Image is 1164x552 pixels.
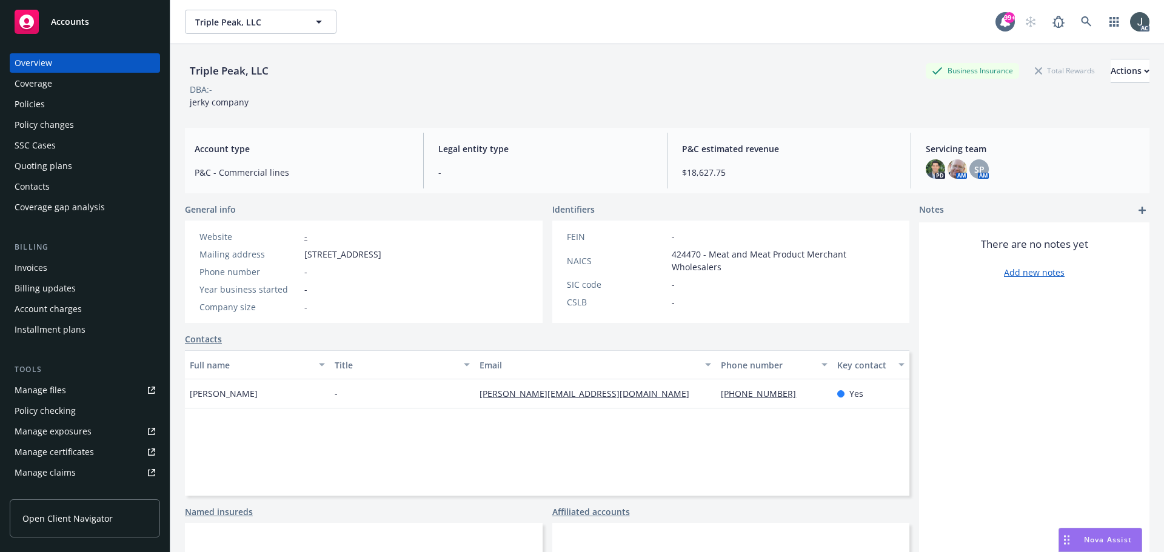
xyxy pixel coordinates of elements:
[190,96,249,108] span: jerky company
[567,230,667,243] div: FEIN
[10,115,160,135] a: Policy changes
[10,484,160,503] a: Manage BORs
[926,142,1140,155] span: Servicing team
[10,74,160,93] a: Coverage
[1046,10,1071,34] a: Report a Bug
[190,83,212,96] div: DBA: -
[190,359,312,371] div: Full name
[552,505,630,518] a: Affiliated accounts
[1059,528,1074,551] div: Drag to move
[335,359,457,371] div: Title
[716,350,832,379] button: Phone number
[22,512,113,525] span: Open Client Navigator
[480,388,699,399] a: [PERSON_NAME][EMAIL_ADDRESS][DOMAIN_NAME]
[15,177,50,196] div: Contacts
[10,463,160,482] a: Manage claims
[1018,10,1043,34] a: Start snowing
[10,156,160,176] a: Quoting plans
[304,265,307,278] span: -
[185,63,273,79] div: Triple Peak, LLC
[199,230,299,243] div: Website
[15,401,76,421] div: Policy checking
[10,53,160,73] a: Overview
[190,387,258,400] span: [PERSON_NAME]
[15,299,82,319] div: Account charges
[567,278,667,291] div: SIC code
[475,350,716,379] button: Email
[552,203,595,216] span: Identifiers
[1111,59,1149,82] div: Actions
[1111,59,1149,83] button: Actions
[926,159,945,179] img: photo
[10,198,160,217] a: Coverage gap analysis
[438,166,652,179] span: -
[10,381,160,400] a: Manage files
[15,74,52,93] div: Coverage
[10,279,160,298] a: Billing updates
[199,265,299,278] div: Phone number
[10,320,160,339] a: Installment plans
[10,177,160,196] a: Contacts
[1135,203,1149,218] a: add
[304,231,307,242] a: -
[10,95,160,114] a: Policies
[15,422,92,441] div: Manage exposures
[51,17,89,27] span: Accounts
[10,364,160,376] div: Tools
[672,248,895,273] span: 424470 - Meat and Meat Product Merchant Wholesalers
[672,278,675,291] span: -
[15,320,85,339] div: Installment plans
[15,279,76,298] div: Billing updates
[304,248,381,261] span: [STREET_ADDRESS]
[195,16,300,28] span: Triple Peak, LLC
[330,350,475,379] button: Title
[480,359,698,371] div: Email
[919,203,944,218] span: Notes
[304,301,307,313] span: -
[15,95,45,114] div: Policies
[15,198,105,217] div: Coverage gap analysis
[1130,12,1149,32] img: photo
[567,296,667,308] div: CSLB
[10,422,160,441] a: Manage exposures
[981,237,1088,251] span: There are no notes yet
[335,387,338,400] span: -
[10,299,160,319] a: Account charges
[672,230,675,243] span: -
[185,203,236,216] span: General info
[926,63,1019,78] div: Business Insurance
[1059,528,1142,552] button: Nova Assist
[195,166,409,179] span: P&C - Commercial lines
[1004,12,1015,23] div: 99+
[672,296,675,308] span: -
[15,463,76,482] div: Manage claims
[15,156,72,176] div: Quoting plans
[185,505,253,518] a: Named insureds
[438,142,652,155] span: Legal entity type
[948,159,967,179] img: photo
[721,359,814,371] div: Phone number
[10,442,160,462] a: Manage certificates
[832,350,909,379] button: Key contact
[15,484,72,503] div: Manage BORs
[721,388,806,399] a: [PHONE_NUMBER]
[15,115,74,135] div: Policy changes
[567,254,667,267] div: NAICS
[837,359,891,371] div: Key contact
[10,5,160,39] a: Accounts
[682,166,896,179] span: $18,627.75
[304,283,307,296] span: -
[1029,63,1101,78] div: Total Rewards
[1102,10,1126,34] a: Switch app
[199,301,299,313] div: Company size
[15,136,56,155] div: SSC Cases
[15,258,47,278] div: Invoices
[849,387,863,400] span: Yes
[185,10,336,34] button: Triple Peak, LLC
[1004,266,1065,279] a: Add new notes
[185,350,330,379] button: Full name
[15,53,52,73] div: Overview
[199,283,299,296] div: Year business started
[682,142,896,155] span: P&C estimated revenue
